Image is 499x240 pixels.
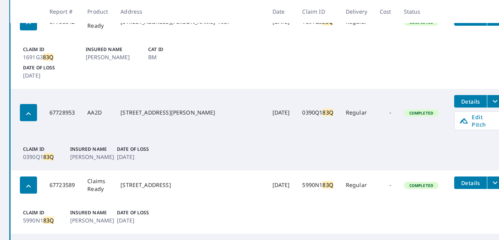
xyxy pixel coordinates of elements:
[373,170,398,200] td: -
[43,170,81,200] td: 67723589
[266,170,296,200] td: [DATE]
[43,217,54,224] mark: 83Q
[23,71,83,79] p: [DATE]
[120,181,260,189] div: [STREET_ADDRESS]
[70,209,114,216] p: Insured Name
[23,64,83,71] p: Date of Loss
[23,153,67,161] p: 0390Q1
[148,53,208,61] p: BM
[86,53,145,61] p: [PERSON_NAME]
[70,153,114,161] p: [PERSON_NAME]
[81,89,114,136] td: AA2D
[43,153,54,161] mark: 83Q
[322,181,333,189] mark: 83Q
[340,89,373,136] td: Regular
[459,179,482,187] span: Details
[148,46,208,53] p: Cat ID
[23,53,83,61] p: 1691G3
[43,89,81,136] td: 67728953
[373,89,398,136] td: -
[459,98,482,105] span: Details
[81,170,114,200] td: Claims Ready
[86,46,145,53] p: Insured Name
[296,170,339,200] td: 5990N1
[405,183,438,188] span: Completed
[322,109,333,116] mark: 83Q
[70,216,114,224] p: [PERSON_NAME]
[459,113,498,128] span: Edit Pitch
[117,209,161,216] p: Date of Loss
[117,216,161,224] p: [DATE]
[23,216,67,224] p: 5990N1
[405,110,438,116] span: Completed
[322,18,333,25] mark: 83Q
[70,146,114,153] p: Insured Name
[23,146,67,153] p: Claim ID
[454,176,487,189] button: detailsBtn-67723589
[120,109,260,116] div: [STREET_ADDRESS][PERSON_NAME]
[117,146,161,153] p: Date of Loss
[23,209,67,216] p: Claim ID
[43,53,53,61] mark: 83Q
[340,170,373,200] td: Regular
[454,95,487,108] button: detailsBtn-67728953
[23,46,83,53] p: Claim ID
[266,89,296,136] td: [DATE]
[117,153,161,161] p: [DATE]
[296,89,339,136] td: 0390Q1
